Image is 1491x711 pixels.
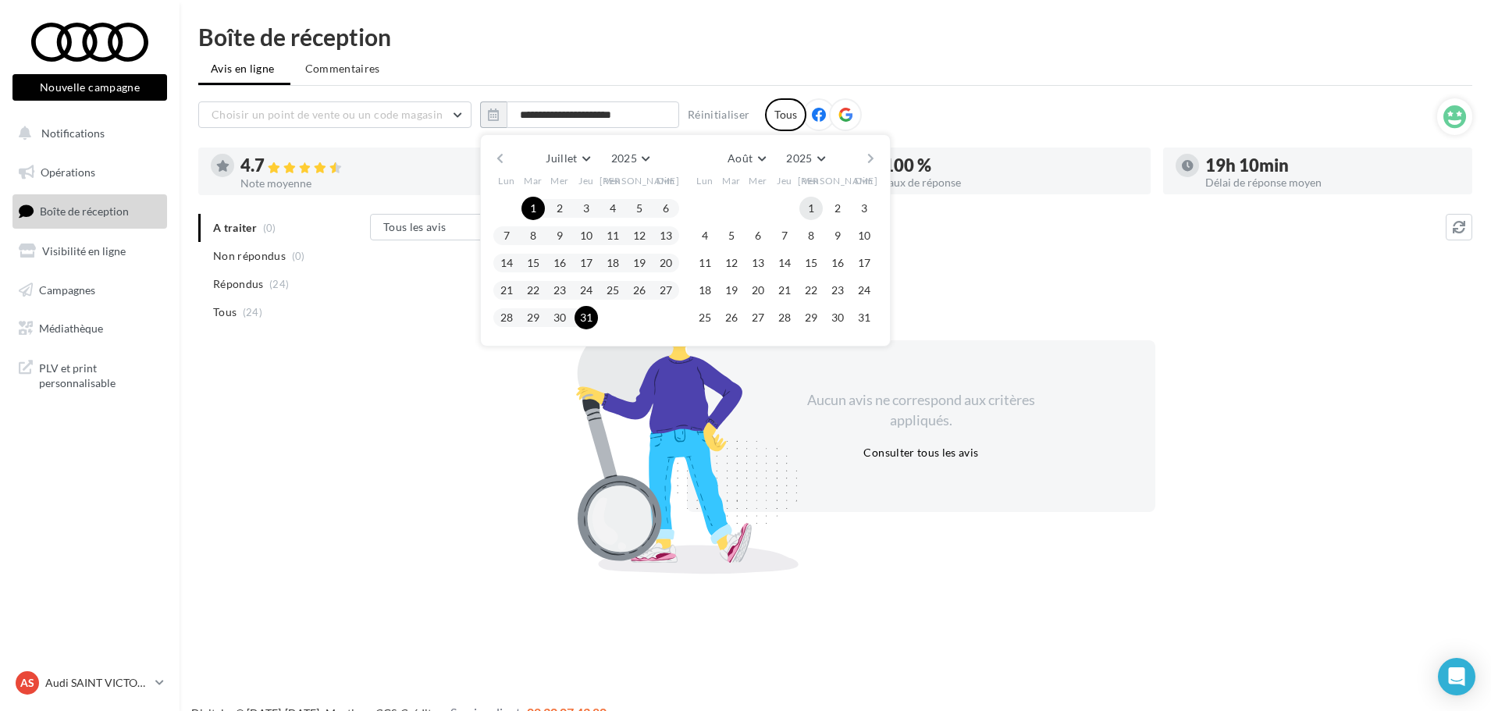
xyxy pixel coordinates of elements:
span: Notifications [41,126,105,140]
button: 1 [799,197,823,220]
button: Réinitialiser [681,105,756,124]
a: Visibilité en ligne [9,235,170,268]
span: Dim [657,174,675,187]
button: 3 [852,197,876,220]
button: 22 [521,279,545,302]
a: PLV et print personnalisable [9,351,170,397]
a: Médiathèque [9,312,170,345]
button: 20 [654,251,678,275]
span: Tous les avis [383,220,447,233]
div: 100 % [884,157,1138,174]
button: 17 [575,251,598,275]
button: 26 [628,279,651,302]
span: [PERSON_NAME] [600,174,680,187]
span: Mer [749,174,767,187]
div: Note moyenne [240,178,495,189]
span: Répondus [213,276,264,292]
button: 21 [495,279,518,302]
span: Visibilité en ligne [42,244,126,258]
button: Juillet [539,148,596,169]
button: Tous les avis [370,214,526,240]
button: 27 [654,279,678,302]
button: 14 [773,251,796,275]
button: 15 [799,251,823,275]
button: 9 [826,224,849,247]
button: 28 [773,306,796,329]
a: AS Audi SAINT VICTORET [12,668,167,698]
div: Boîte de réception [198,25,1472,48]
button: 30 [548,306,571,329]
button: 29 [799,306,823,329]
button: 4 [601,197,625,220]
span: AS [20,675,34,691]
span: Commentaires [305,61,380,76]
a: Boîte de réception [9,194,170,228]
span: Mar [722,174,741,187]
span: Lun [498,174,515,187]
span: Lun [696,174,713,187]
button: 26 [720,306,743,329]
span: Juillet [546,151,577,165]
span: (0) [292,250,305,262]
span: 2025 [611,151,637,165]
button: Choisir un point de vente ou un code magasin [198,101,471,128]
a: Opérations [9,156,170,189]
button: 15 [521,251,545,275]
button: 20 [746,279,770,302]
button: 23 [548,279,571,302]
button: 2025 [780,148,831,169]
button: 4 [693,224,717,247]
div: 19h 10min [1205,157,1460,174]
span: Mer [550,174,569,187]
span: Boîte de réception [40,204,129,218]
span: Jeu [777,174,792,187]
div: Taux de réponse [884,177,1138,188]
span: Campagnes [39,283,95,296]
button: 24 [575,279,598,302]
button: 5 [628,197,651,220]
button: 14 [495,251,518,275]
button: 2 [826,197,849,220]
button: 25 [693,306,717,329]
div: Aucun avis ne correspond aux critères appliqués. [787,390,1055,430]
span: Choisir un point de vente ou un code magasin [212,108,443,121]
button: 10 [575,224,598,247]
button: 1 [521,197,545,220]
span: (24) [243,306,262,318]
a: Campagnes [9,274,170,307]
span: PLV et print personnalisable [39,357,161,391]
span: Mar [524,174,543,187]
button: 31 [852,306,876,329]
span: Jeu [578,174,594,187]
button: 27 [746,306,770,329]
button: 5 [720,224,743,247]
button: 16 [548,251,571,275]
button: 12 [720,251,743,275]
button: 25 [601,279,625,302]
span: Août [728,151,753,165]
p: Audi SAINT VICTORET [45,675,149,691]
span: Opérations [41,165,95,179]
button: 21 [773,279,796,302]
button: 9 [548,224,571,247]
button: Notifications [9,117,164,150]
div: Délai de réponse moyen [1205,177,1460,188]
button: Août [721,148,771,169]
button: 12 [628,224,651,247]
div: Tous [765,98,806,131]
button: 7 [495,224,518,247]
button: 19 [628,251,651,275]
button: 2025 [605,148,656,169]
button: 17 [852,251,876,275]
span: 2025 [786,151,812,165]
button: 28 [495,306,518,329]
button: 6 [746,224,770,247]
button: Consulter tous les avis [857,443,984,462]
button: 23 [826,279,849,302]
button: 18 [601,251,625,275]
button: 7 [773,224,796,247]
button: 24 [852,279,876,302]
button: 18 [693,279,717,302]
div: Open Intercom Messenger [1438,658,1475,695]
button: 29 [521,306,545,329]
